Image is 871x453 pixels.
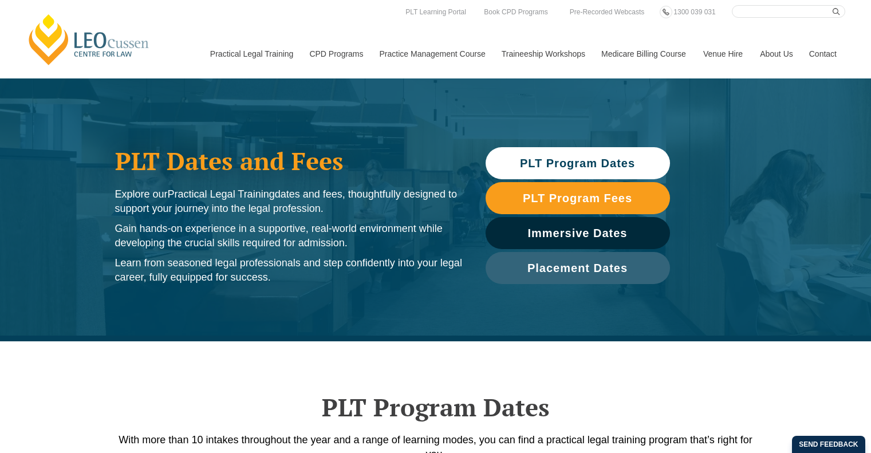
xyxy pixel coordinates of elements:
[673,8,715,16] span: 1300 039 031
[115,256,463,285] p: Learn from seasoned legal professionals and step confidently into your legal career, fully equipp...
[26,13,152,66] a: [PERSON_NAME] Centre for Law
[109,393,762,422] h2: PLT Program Dates
[527,262,628,274] span: Placement Dates
[115,222,463,250] p: Gain hands-on experience in a supportive, real-world environment while developing the crucial ski...
[403,6,469,18] a: PLT Learning Portal
[301,29,371,78] a: CPD Programs
[593,29,695,78] a: Medicare Billing Course
[695,29,751,78] a: Venue Hire
[794,376,842,424] iframe: LiveChat chat widget
[115,147,463,175] h1: PLT Dates and Fees
[520,157,635,169] span: PLT Program Dates
[486,147,670,179] a: PLT Program Dates
[486,182,670,214] a: PLT Program Fees
[486,217,670,249] a: Immersive Dates
[493,29,593,78] a: Traineeship Workshops
[751,29,801,78] a: About Us
[486,252,670,284] a: Placement Dates
[168,188,275,200] span: Practical Legal Training
[801,29,845,78] a: Contact
[523,192,632,204] span: PLT Program Fees
[371,29,493,78] a: Practice Management Course
[481,6,550,18] a: Book CPD Programs
[671,6,718,18] a: 1300 039 031
[202,29,301,78] a: Practical Legal Training
[528,227,628,239] span: Immersive Dates
[115,187,463,216] p: Explore our dates and fees, thoughtfully designed to support your journey into the legal profession.
[567,6,648,18] a: Pre-Recorded Webcasts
